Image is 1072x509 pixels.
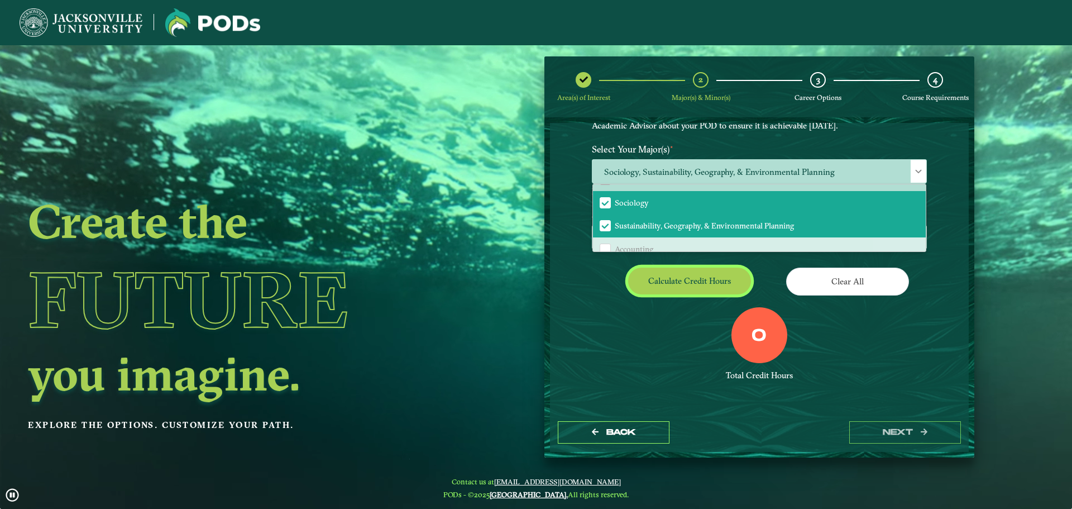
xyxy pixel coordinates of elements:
span: 3 [816,74,820,85]
button: Back [558,421,669,444]
span: Sociology, Sustainability, Geography, & Environmental Planning [592,160,926,184]
button: Clear All [786,268,909,295]
span: Career Options [795,93,841,102]
button: next [849,421,961,444]
span: Major(s) & Minor(s) [672,93,730,102]
h2: you imagine. [28,350,454,397]
a: [EMAIL_ADDRESS][DOMAIN_NAME] [494,477,621,486]
div: Total Credit Hours [592,370,927,381]
span: Contact us at [443,477,629,486]
a: [GEOGRAPHIC_DATA]. [490,490,568,499]
label: Select Your Minor(s) [583,204,935,225]
sup: ⋆ [669,142,674,151]
span: Sociology [615,198,649,208]
li: Accounting [593,237,926,261]
span: PODs - ©2025 All rights reserved. [443,490,629,499]
li: Sustainability, Geography, & Environmental Planning [593,214,926,237]
span: Sustainability, Geography, & Environmental Planning [615,221,794,231]
img: Jacksonville University logo [165,8,260,37]
span: Accounting [615,244,653,254]
p: Please select at least one Major [592,187,927,197]
label: Select Your Major(s) [583,139,935,160]
span: Area(s) of Interest [557,93,610,102]
button: Calculate credit hours [628,268,751,294]
h2: Create the [28,198,454,245]
span: Course Requirements [902,93,969,102]
span: 4 [933,74,937,85]
label: 0 [752,326,767,347]
span: Back [606,427,636,437]
p: Explore the options. Customize your path. [28,417,454,434]
span: 2 [698,74,703,85]
li: Sociology [593,191,926,215]
img: Jacksonville University logo [20,8,142,37]
h1: Future [28,249,454,350]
